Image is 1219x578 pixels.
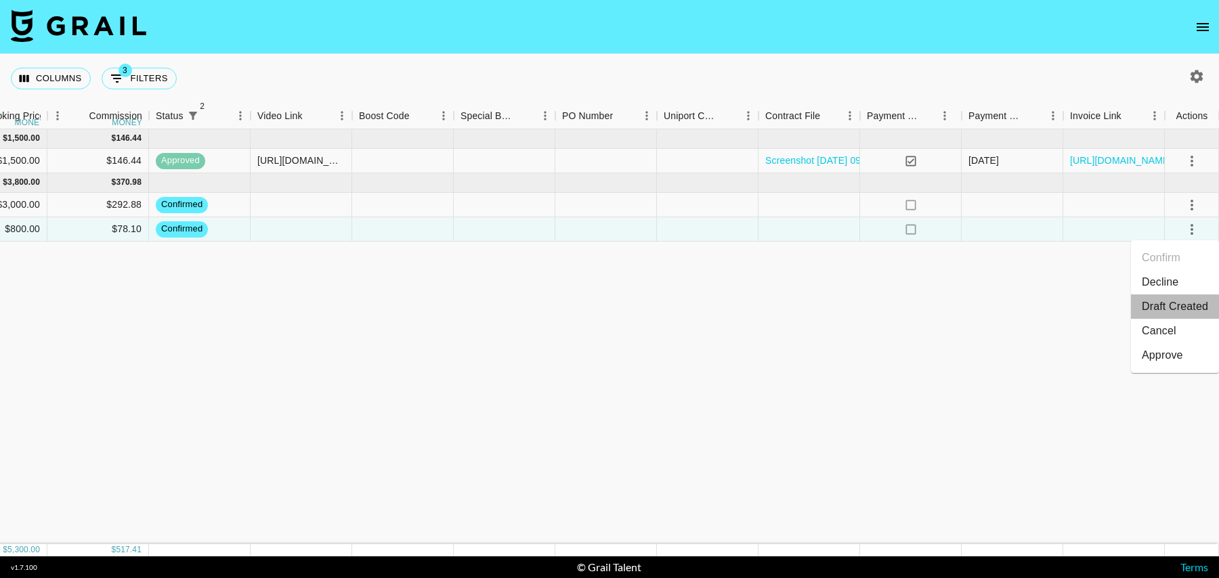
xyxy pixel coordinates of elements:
[1142,347,1183,363] div: Approve
[410,106,429,125] button: Sort
[3,133,7,144] div: $
[765,103,820,129] div: Contract File
[1024,106,1043,125] button: Sort
[1043,106,1063,126] button: Menu
[11,563,37,572] div: v 1.7.100
[156,223,208,236] span: confirmed
[149,103,251,129] div: Status
[257,154,345,167] div: https://www.tiktok.com/@kaidoleerobertslife/video/7518021071551991095?_r=1&_t=ZT-8xMcSWdesGb
[156,154,205,167] span: approved
[664,103,719,129] div: Uniport Contact Email
[1131,319,1219,343] li: Cancel
[47,106,68,126] button: Menu
[1180,150,1203,173] button: select merge strategy
[47,217,149,242] div: $78.10
[7,177,40,188] div: 3,800.00
[11,68,91,89] button: Select columns
[184,106,202,125] div: 2 active filters
[719,106,738,125] button: Sort
[1180,218,1203,241] button: select merge strategy
[1070,103,1121,129] div: Invoice Link
[7,133,40,144] div: 1,500.00
[332,106,352,126] button: Menu
[196,99,209,113] span: 2
[1189,14,1216,41] button: open drawer
[935,106,955,126] button: Menu
[7,544,40,556] div: 5,300.00
[15,118,45,127] div: money
[11,9,146,42] img: Grail Talent
[867,103,920,129] div: Payment Sent
[116,133,142,144] div: 146.44
[202,106,221,125] button: Sort
[257,103,303,129] div: Video Link
[352,103,454,129] div: Boost Code
[3,544,7,556] div: $
[1145,106,1165,126] button: Menu
[1063,103,1165,129] div: Invoice Link
[860,103,962,129] div: Payment Sent
[112,133,116,144] div: $
[637,106,657,126] button: Menu
[535,106,555,126] button: Menu
[116,177,142,188] div: 370.98
[303,106,322,125] button: Sort
[1176,103,1208,129] div: Actions
[156,103,184,129] div: Status
[230,106,251,126] button: Menu
[251,103,352,129] div: Video Link
[116,544,142,556] div: 517.41
[1131,270,1219,294] li: Decline
[184,106,202,125] button: Show filters
[70,106,89,125] button: Sort
[516,106,535,125] button: Sort
[433,106,454,126] button: Menu
[1180,194,1203,217] button: select merge strategy
[840,106,860,126] button: Menu
[454,103,555,129] div: Special Booking Type
[112,118,142,127] div: money
[657,103,758,129] div: Uniport Contact Email
[765,154,907,167] a: Screenshot [DATE] 09.44.46.png
[112,544,116,556] div: $
[89,103,142,129] div: Commission
[3,177,7,188] div: $
[738,106,758,126] button: Menu
[47,193,149,217] div: $292.88
[112,177,116,188] div: $
[968,103,1024,129] div: Payment Sent Date
[102,68,177,89] button: Show filters
[119,64,132,77] span: 3
[562,103,613,129] div: PO Number
[461,103,516,129] div: Special Booking Type
[613,106,632,125] button: Sort
[820,106,839,125] button: Sort
[1121,106,1140,125] button: Sort
[1070,154,1172,167] a: [URL][DOMAIN_NAME]
[156,198,208,211] span: confirmed
[1131,294,1219,319] li: Draft Created
[962,103,1063,129] div: Payment Sent Date
[359,103,410,129] div: Boost Code
[758,103,860,129] div: Contract File
[1165,103,1219,129] div: Actions
[47,149,149,173] div: $146.44
[968,154,999,167] div: 04/07/2025
[1180,560,1208,573] a: Terms
[577,560,641,574] div: © Grail Talent
[920,106,939,125] button: Sort
[555,103,657,129] div: PO Number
